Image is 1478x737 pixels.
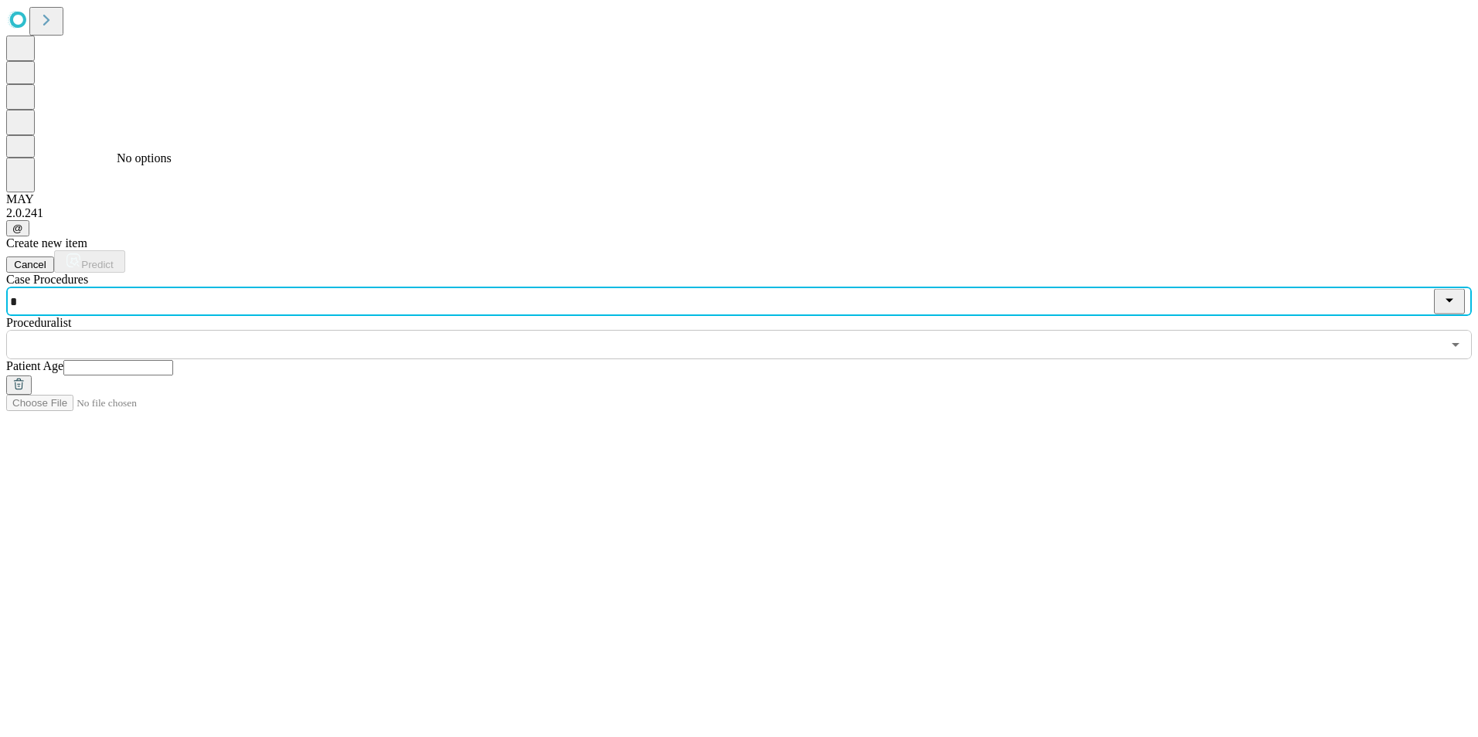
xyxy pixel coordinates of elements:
[6,316,71,329] span: Proceduralist
[54,250,125,273] button: Predict
[12,222,23,234] span: @
[1445,334,1466,355] button: Open
[117,151,532,165] div: No options
[6,359,63,372] span: Patient Age
[6,256,54,273] button: Cancel
[6,273,88,286] span: Scheduled Procedure
[1434,289,1465,314] button: Close
[6,206,1472,220] div: 2.0.241
[6,236,87,250] span: Create new item
[6,192,1472,206] div: MAY
[14,259,46,270] span: Cancel
[6,220,29,236] button: @
[81,259,113,270] span: Predict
